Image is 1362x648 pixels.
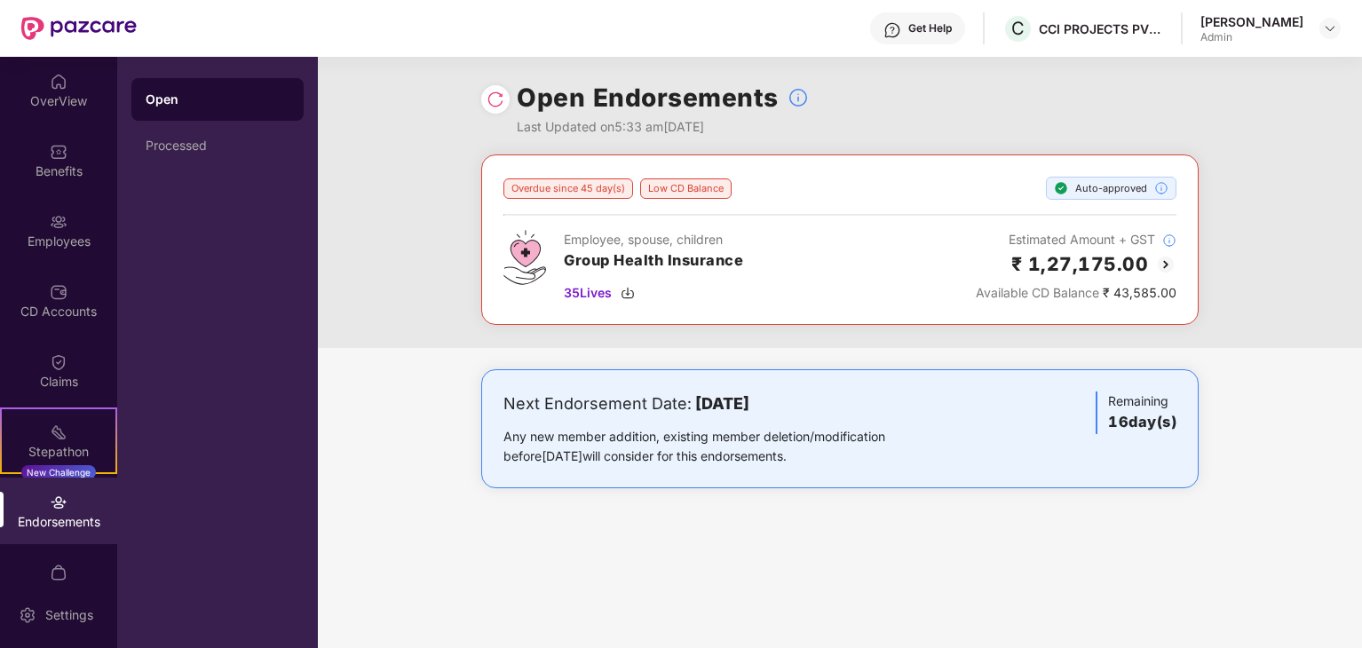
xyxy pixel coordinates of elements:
img: svg+xml;base64,PHN2ZyBpZD0iRW5kb3JzZW1lbnRzIiB4bWxucz0iaHR0cDovL3d3dy53My5vcmcvMjAwMC9zdmciIHdpZH... [50,494,67,511]
img: svg+xml;base64,PHN2ZyBpZD0iU3RlcC1Eb25lLTE2eDE2IiB4bWxucz0iaHR0cDovL3d3dy53My5vcmcvMjAwMC9zdmciIH... [1054,181,1068,195]
img: svg+xml;base64,PHN2ZyBpZD0iSGVscC0zMngzMiIgeG1sbnM9Imh0dHA6Ly93d3cudzMub3JnLzIwMDAvc3ZnIiB3aWR0aD... [883,21,901,39]
h3: 16 day(s) [1108,411,1176,434]
img: svg+xml;base64,PHN2ZyBpZD0iQ0RfQWNjb3VudHMiIGRhdGEtbmFtZT0iQ0QgQWNjb3VudHMiIHhtbG5zPSJodHRwOi8vd3... [50,283,67,301]
div: Processed [146,138,289,153]
div: Employee, spouse, children [564,230,743,249]
div: Last Updated on 5:33 am[DATE] [517,117,809,137]
div: Estimated Amount + GST [976,230,1176,249]
img: svg+xml;base64,PHN2ZyBpZD0iUmVsb2FkLTMyeDMyIiB4bWxucz0iaHR0cDovL3d3dy53My5vcmcvMjAwMC9zdmciIHdpZH... [487,91,504,108]
div: [PERSON_NAME] [1200,13,1303,30]
h2: ₹ 1,27,175.00 [1011,249,1149,279]
img: svg+xml;base64,PHN2ZyBpZD0iTXlfT3JkZXJzIiBkYXRhLW5hbWU9Ik15IE9yZGVycyIgeG1sbnM9Imh0dHA6Ly93d3cudz... [50,564,67,581]
div: Any new member addition, existing member deletion/modification before [DATE] will consider for th... [503,427,941,466]
div: Next Endorsement Date: [503,391,941,416]
span: 35 Lives [564,283,612,303]
img: svg+xml;base64,PHN2ZyBpZD0iSW5mb18tXzMyeDMyIiBkYXRhLW5hbWU9IkluZm8gLSAzMngzMiIgeG1sbnM9Imh0dHA6Ly... [1162,233,1176,248]
img: svg+xml;base64,PHN2ZyBpZD0iRHJvcGRvd24tMzJ4MzIiIHhtbG5zPSJodHRwOi8vd3d3LnczLm9yZy8yMDAwL3N2ZyIgd2... [1323,21,1337,36]
div: Auto-approved [1046,177,1176,200]
h1: Open Endorsements [517,78,779,117]
img: New Pazcare Logo [21,17,137,40]
div: Overdue since 45 day(s) [503,178,633,199]
img: svg+xml;base64,PHN2ZyBpZD0iRW1wbG95ZWVzIiB4bWxucz0iaHR0cDovL3d3dy53My5vcmcvMjAwMC9zdmciIHdpZHRoPS... [50,213,67,231]
div: Stepathon [2,443,115,461]
img: svg+xml;base64,PHN2ZyBpZD0iU2V0dGluZy0yMHgyMCIgeG1sbnM9Imh0dHA6Ly93d3cudzMub3JnLzIwMDAvc3ZnIiB3aW... [19,606,36,624]
div: ₹ 43,585.00 [976,283,1176,303]
h3: Group Health Insurance [564,249,743,273]
img: svg+xml;base64,PHN2ZyB4bWxucz0iaHR0cDovL3d3dy53My5vcmcvMjAwMC9zdmciIHdpZHRoPSIyMSIgaGVpZ2h0PSIyMC... [50,423,67,441]
div: Low CD Balance [640,178,732,199]
img: svg+xml;base64,PHN2ZyBpZD0iRG93bmxvYWQtMzJ4MzIiIHhtbG5zPSJodHRwOi8vd3d3LnczLm9yZy8yMDAwL3N2ZyIgd2... [621,286,635,300]
img: svg+xml;base64,PHN2ZyBpZD0iQmFjay0yMHgyMCIgeG1sbnM9Imh0dHA6Ly93d3cudzMub3JnLzIwMDAvc3ZnIiB3aWR0aD... [1155,254,1176,275]
b: [DATE] [695,394,749,413]
img: svg+xml;base64,PHN2ZyBpZD0iSG9tZSIgeG1sbnM9Imh0dHA6Ly93d3cudzMub3JnLzIwMDAvc3ZnIiB3aWR0aD0iMjAiIG... [50,73,67,91]
div: New Challenge [21,465,96,479]
img: svg+xml;base64,PHN2ZyB4bWxucz0iaHR0cDovL3d3dy53My5vcmcvMjAwMC9zdmciIHdpZHRoPSI0Ny43MTQiIGhlaWdodD... [503,230,546,285]
div: Remaining [1096,391,1176,434]
div: CCI PROJECTS PVT LTD [1039,20,1163,37]
span: C [1011,18,1025,39]
div: Get Help [908,21,952,36]
img: svg+xml;base64,PHN2ZyBpZD0iQmVuZWZpdHMiIHhtbG5zPSJodHRwOi8vd3d3LnczLm9yZy8yMDAwL3N2ZyIgd2lkdGg9Ij... [50,143,67,161]
img: svg+xml;base64,PHN2ZyBpZD0iQ2xhaW0iIHhtbG5zPSJodHRwOi8vd3d3LnczLm9yZy8yMDAwL3N2ZyIgd2lkdGg9IjIwIi... [50,353,67,371]
div: Admin [1200,30,1303,44]
div: Open [146,91,289,108]
img: svg+xml;base64,PHN2ZyBpZD0iSW5mb18tXzMyeDMyIiBkYXRhLW5hbWU9IkluZm8gLSAzMngzMiIgeG1sbnM9Imh0dHA6Ly... [788,87,809,108]
span: Available CD Balance [976,285,1099,300]
div: Settings [40,606,99,624]
img: svg+xml;base64,PHN2ZyBpZD0iSW5mb18tXzMyeDMyIiBkYXRhLW5hbWU9IkluZm8gLSAzMngzMiIgeG1sbnM9Imh0dHA6Ly... [1154,181,1168,195]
